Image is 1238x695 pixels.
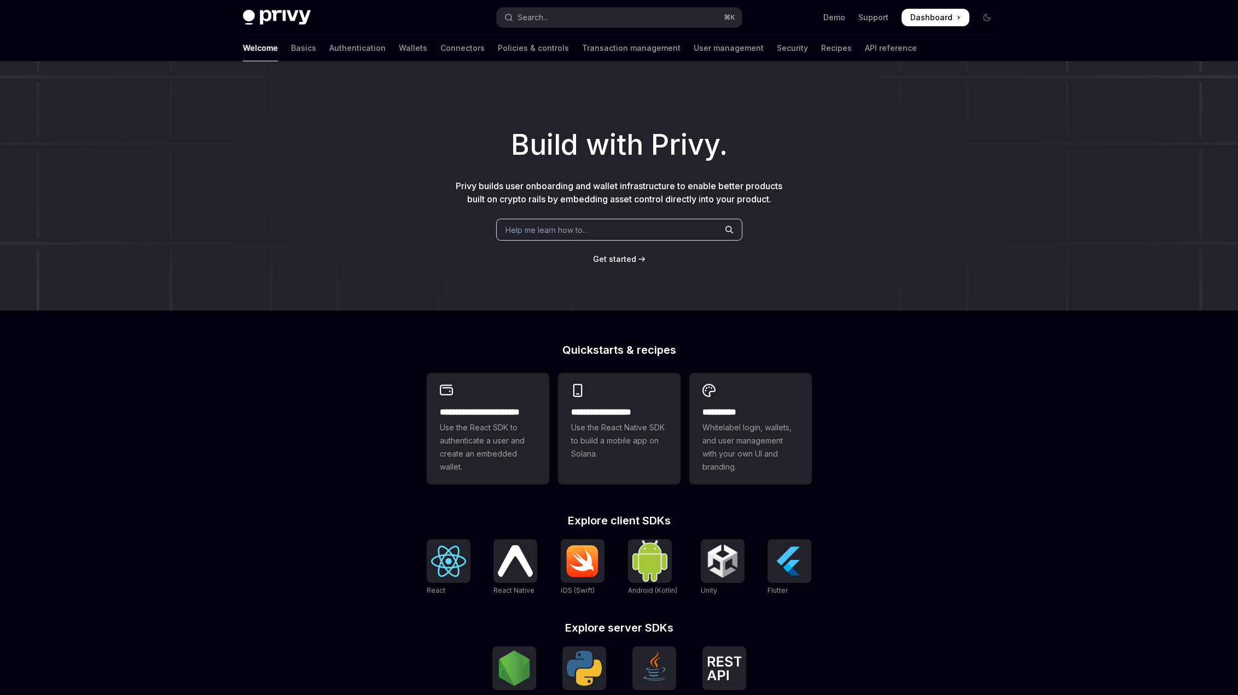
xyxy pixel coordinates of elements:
[694,35,764,61] a: User management
[561,539,605,596] a: iOS (Swift)iOS (Swift)
[440,421,536,474] span: Use the React SDK to authenticate a user and create an embedded wallet.
[910,12,952,23] span: Dashboard
[628,586,677,594] span: Android (Kotlin)
[427,622,812,633] h2: Explore server SDKs
[518,11,548,24] div: Search...
[707,656,742,680] img: REST API
[582,35,681,61] a: Transaction management
[505,224,589,236] span: Help me learn how to…
[558,373,681,484] a: **** **** **** ***Use the React Native SDK to build a mobile app on Solana.
[637,651,672,686] img: Java
[823,12,845,23] a: Demo
[498,35,569,61] a: Policies & controls
[427,344,812,355] h2: Quickstarts & recipes
[440,35,485,61] a: Connectors
[431,546,466,577] img: React
[701,539,745,596] a: UnityUnity
[493,586,534,594] span: React Native
[243,35,278,61] a: Welcome
[329,35,386,61] a: Authentication
[561,586,595,594] span: iOS (Swift)
[978,9,996,26] button: Toggle dark mode
[497,651,532,686] img: NodeJS
[565,545,600,577] img: iOS (Swift)
[768,539,811,596] a: FlutterFlutter
[772,544,807,579] img: Flutter
[456,180,782,205] span: Privy builds user onboarding and wallet infrastructure to enable better products built on crypto ...
[628,539,677,596] a: Android (Kotlin)Android (Kotlin)
[768,586,788,594] span: Flutter
[571,421,667,460] span: Use the React Native SDK to build a mobile app on Solana.
[493,539,537,596] a: React NativeReact Native
[18,124,1220,166] h1: Build with Privy.
[705,544,740,579] img: Unity
[427,586,445,594] span: React
[632,540,667,581] img: Android (Kotlin)
[865,35,917,61] a: API reference
[701,586,717,594] span: Unity
[593,254,636,265] a: Get started
[243,10,311,25] img: dark logo
[821,35,852,61] a: Recipes
[399,35,427,61] a: Wallets
[724,13,735,22] span: ⌘ K
[567,651,602,686] img: Python
[427,539,470,596] a: ReactReact
[498,545,533,576] img: React Native
[689,373,812,484] a: **** *****Whitelabel login, wallets, and user management with your own UI and branding.
[777,35,808,61] a: Security
[858,12,888,23] a: Support
[497,8,742,27] button: Open search
[902,9,969,26] a: Dashboard
[702,421,799,474] span: Whitelabel login, wallets, and user management with your own UI and branding.
[593,254,636,264] span: Get started
[427,515,812,526] h2: Explore client SDKs
[291,35,316,61] a: Basics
